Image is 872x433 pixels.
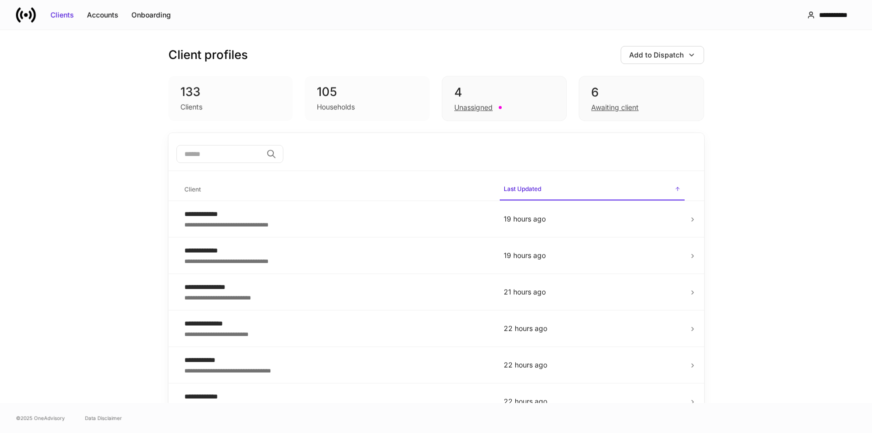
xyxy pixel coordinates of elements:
[317,102,355,112] div: Households
[168,47,248,63] h3: Client profiles
[500,179,685,200] span: Last Updated
[504,250,681,260] p: 19 hours ago
[16,414,65,422] span: © 2025 OneAdvisory
[504,287,681,297] p: 21 hours ago
[442,76,567,121] div: 4Unassigned
[87,10,118,20] div: Accounts
[504,323,681,333] p: 22 hours ago
[80,7,125,23] button: Accounts
[184,184,201,194] h6: Client
[454,84,554,100] div: 4
[454,102,493,112] div: Unassigned
[504,214,681,224] p: 19 hours ago
[131,10,171,20] div: Onboarding
[180,84,281,100] div: 133
[44,7,80,23] button: Clients
[629,50,684,60] div: Add to Dispatch
[180,102,202,112] div: Clients
[579,76,704,121] div: 6Awaiting client
[504,396,681,406] p: 22 hours ago
[85,414,122,422] a: Data Disclaimer
[591,84,691,100] div: 6
[50,10,74,20] div: Clients
[125,7,177,23] button: Onboarding
[317,84,418,100] div: 105
[180,179,492,200] span: Client
[504,360,681,370] p: 22 hours ago
[591,102,639,112] div: Awaiting client
[621,46,704,64] button: Add to Dispatch
[504,184,541,193] h6: Last Updated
